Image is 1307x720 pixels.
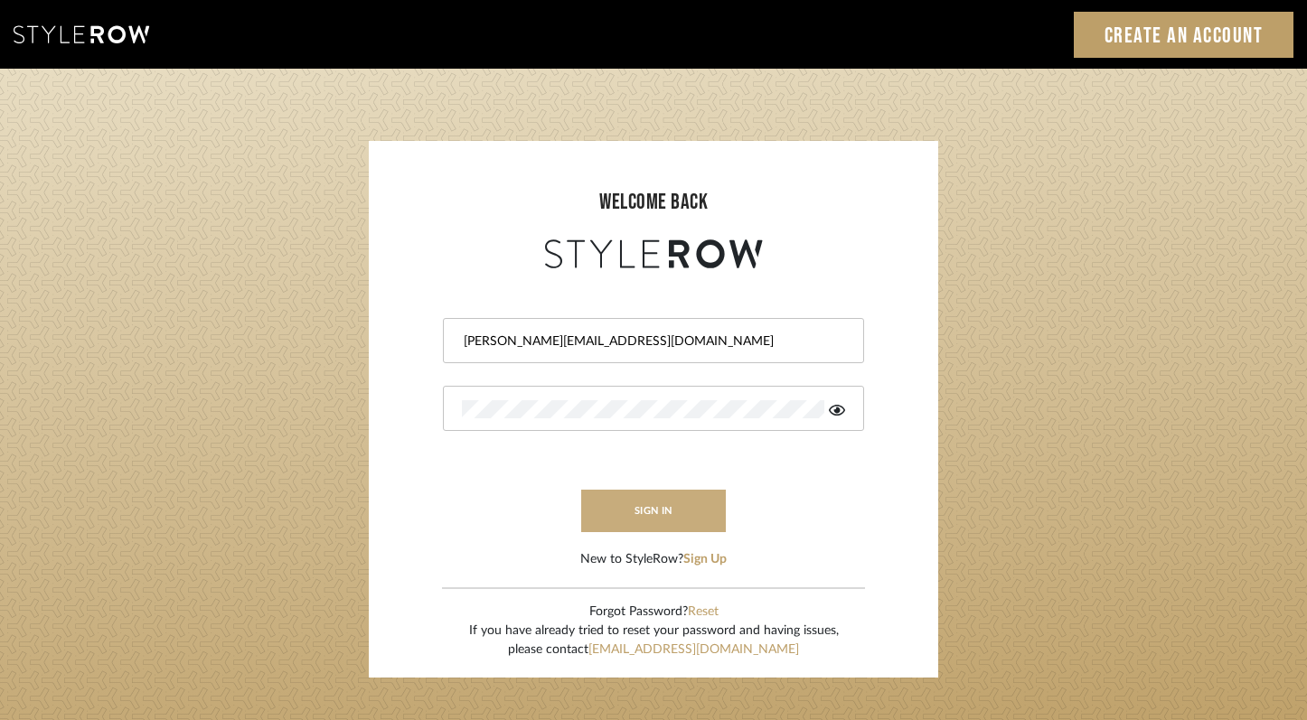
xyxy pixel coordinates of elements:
div: Forgot Password? [469,603,839,622]
a: [EMAIL_ADDRESS][DOMAIN_NAME] [588,643,799,656]
input: Email Address [462,332,841,351]
a: Create an Account [1074,12,1294,58]
div: New to StyleRow? [580,550,727,569]
button: Reset [688,603,719,622]
div: If you have already tried to reset your password and having issues, please contact [469,622,839,659]
button: sign in [581,490,726,532]
button: Sign Up [683,550,727,569]
div: welcome back [387,186,920,219]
